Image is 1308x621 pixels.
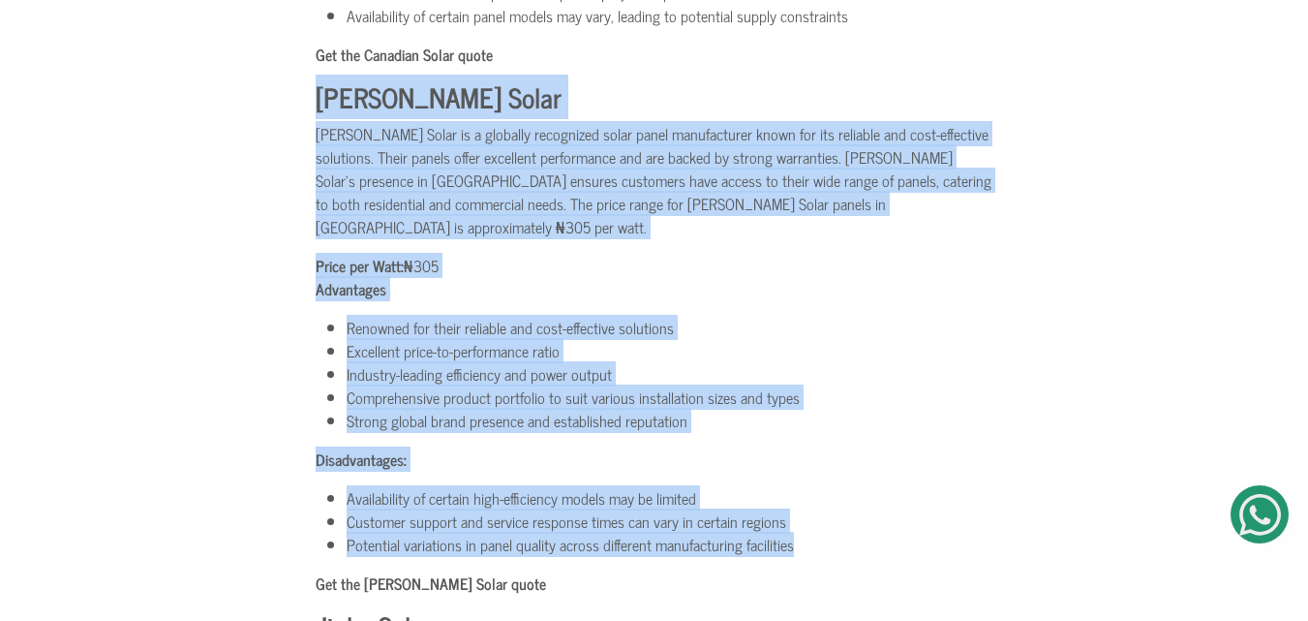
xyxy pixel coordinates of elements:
[316,571,546,596] b: Get the [PERSON_NAME] Solar quote
[347,486,993,510] li: Availability of certain high-efficiency models may be limited
[316,75,562,119] b: [PERSON_NAME] Solar
[1239,494,1281,536] img: Get Started On Earthbond Via Whatsapp
[316,42,493,67] b: Get the Canadian Solar quote
[316,253,404,278] b: Price per Watt:
[316,276,386,301] b: Advantages
[347,339,993,362] li: Excellent price-to-performance ratio
[347,316,993,339] li: Renowned for their reliable and cost-effective solutions
[316,122,993,238] p: [PERSON_NAME] Solar is a globally recognized solar panel manufacturer known for its reliable and ...
[347,362,993,386] li: Industry-leading efficiency and power output
[347,409,993,432] li: Strong global brand presence and established reputation
[316,447,407,472] b: Disadvantages:
[347,533,993,556] li: Potential variations in panel quality across different manufacturing facilities
[347,510,993,533] li: Customer support and service response times can vary in certain regions
[316,254,993,300] p: ₦305
[347,386,993,409] li: Comprehensive product portfolio to suit various installation sizes and types
[347,4,993,27] li: Availability of certain panel models may vary, leading to potential supply constraints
